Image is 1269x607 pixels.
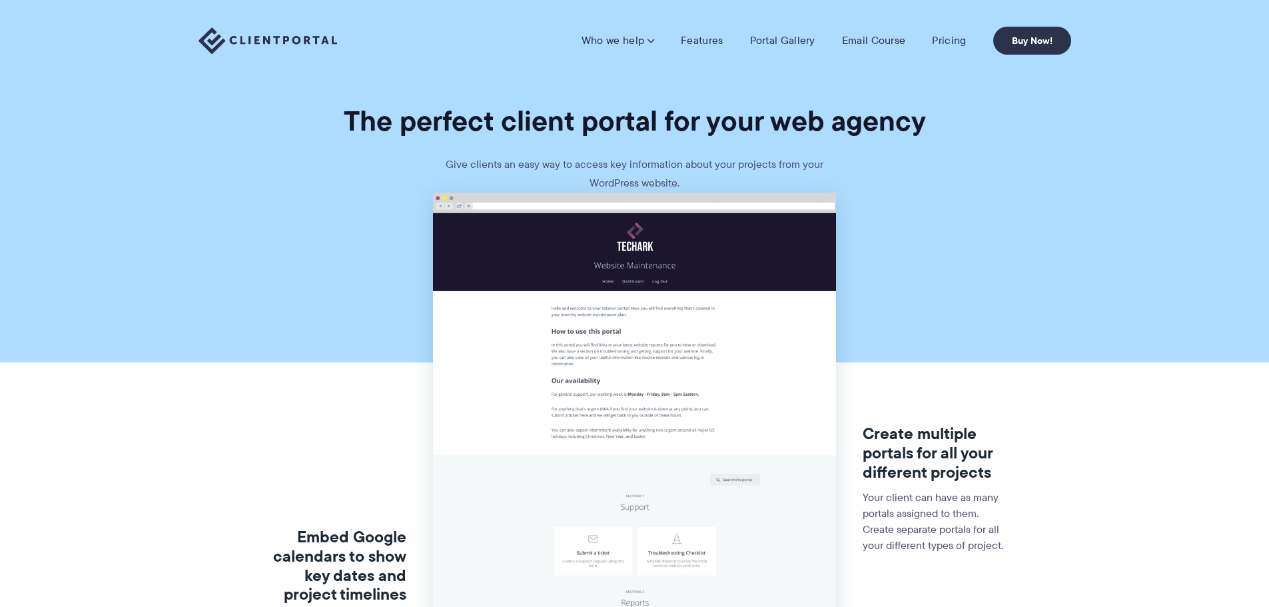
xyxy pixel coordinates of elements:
a: Features [681,34,723,47]
a: Buy Now! [993,27,1071,55]
h3: Embed Google calendars to show key dates and project timelines [260,528,406,604]
a: Who we help [582,34,654,47]
p: Your client can have as many portals assigned to them. Create separate portals for all your diffe... [863,490,1009,554]
h3: Create multiple portals for all your different projects [863,424,1009,482]
p: Give clients an easy way to access key information about your projects from your WordPress website. [435,155,835,193]
a: Email Course [842,34,906,47]
a: Portal Gallery [750,34,815,47]
a: Pricing [932,34,966,47]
